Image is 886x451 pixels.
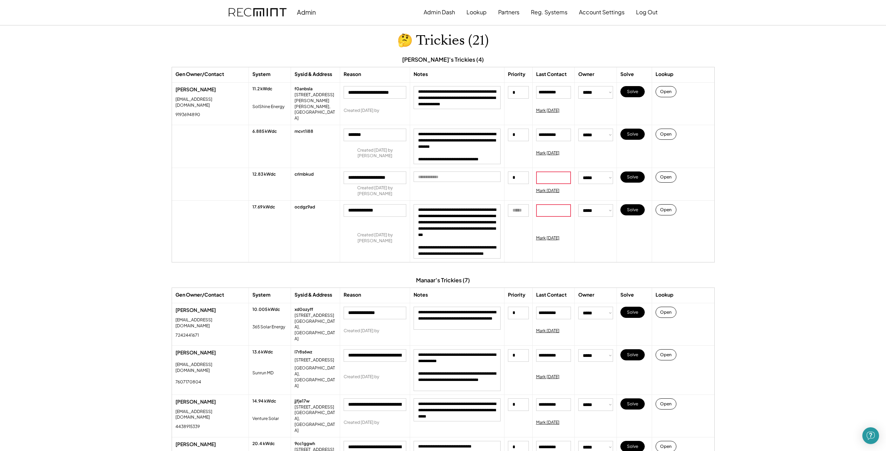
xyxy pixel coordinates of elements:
div: 7242441671 [175,332,199,338]
button: Open [656,307,676,318]
div: Reason [344,71,361,78]
button: Solve [620,171,645,183]
button: Admin Dash [424,5,455,19]
div: mcvt1i88 [295,129,313,135]
div: Notes [414,291,428,298]
div: [PERSON_NAME]'s Trickies (4) [402,56,484,63]
button: Log Out [636,5,658,19]
div: Owner [578,291,594,298]
div: 17.69 kWdc [252,204,275,210]
button: Solve [620,398,645,410]
div: Last Contact [536,291,567,298]
div: Solve [620,71,634,78]
div: xd0ozyff [295,307,313,313]
button: Open [656,129,676,140]
div: f0anbsla [295,86,313,92]
div: Lookup [656,71,673,78]
div: Mark [DATE] [536,188,559,194]
button: Open [656,398,676,410]
div: [EMAIL_ADDRESS][DOMAIN_NAME] [175,362,245,374]
div: [EMAIL_ADDRESS][DOMAIN_NAME] [175,97,245,108]
div: SolShine Energy [252,104,284,110]
div: Mark [DATE] [536,328,559,334]
div: 4438915339 [175,424,200,430]
div: Mark [DATE] [536,150,559,156]
div: Mark [DATE] [536,235,559,241]
div: Gen Owner/Contact [175,291,224,298]
div: Mark [DATE] [536,374,559,380]
div: Reason [344,291,361,298]
div: Sysid & Address [295,71,332,78]
div: System [252,71,270,78]
div: Manaar's Trickies (7) [416,276,470,284]
div: Created [DATE] by [344,420,379,426]
div: 365 Solar Energy [252,324,285,330]
div: [GEOGRAPHIC_DATA], [GEOGRAPHIC_DATA] [295,319,336,342]
div: 9193694890 [175,112,200,118]
div: 12.83 kWdc [252,171,276,177]
div: Mark [DATE] [536,420,559,426]
button: Open [656,171,676,183]
div: Mark [DATE] [536,108,559,114]
div: [PERSON_NAME] [175,86,245,93]
button: Solve [620,307,645,318]
button: Solve [620,349,645,360]
button: Open [656,86,676,97]
button: Solve [620,129,645,140]
div: 9cc1ggwh [295,441,315,447]
div: [PERSON_NAME] [175,398,245,405]
button: Solve [620,204,645,215]
div: [PERSON_NAME], [GEOGRAPHIC_DATA] [295,104,336,121]
button: Open [656,204,676,215]
div: Admin [297,8,316,16]
button: Reg. Systems [531,5,567,19]
div: 7607170804 [175,379,201,385]
div: Venture Solar [252,416,279,422]
div: 11.2 kWdc [252,86,272,92]
button: Lookup [466,5,487,19]
div: 10.005 kWdc [252,307,280,313]
div: [PERSON_NAME] [175,349,245,356]
div: Priority [508,71,525,78]
div: Open Intercom Messenger [862,427,879,444]
div: Solve [620,291,634,298]
div: [EMAIL_ADDRESS][DOMAIN_NAME] [175,317,245,329]
button: Open [656,349,676,360]
div: Sysid & Address [295,291,332,298]
div: Owner [578,71,594,78]
div: [STREET_ADDRESS] [295,357,334,363]
button: Solve [620,86,645,97]
button: Account Settings [579,5,625,19]
div: 20.4 kWdc [252,441,275,447]
div: [PERSON_NAME] [175,307,245,314]
button: Partners [498,5,519,19]
div: Gen Owner/Contact [175,71,224,78]
h1: 🤔 Trickies (21) [397,32,489,49]
div: Priority [508,291,525,298]
div: l7r8s6wz [295,349,312,355]
div: [GEOGRAPHIC_DATA], [GEOGRAPHIC_DATA] [295,365,336,389]
div: Sunrun MD [252,370,274,376]
div: [PERSON_NAME] [175,441,245,448]
div: Notes [414,71,428,78]
div: 14.94 kWdc [252,398,276,404]
div: jjfje17w [295,398,309,404]
div: Lookup [656,291,673,298]
div: Last Contact [536,71,567,78]
div: Created [DATE] by [344,108,379,114]
div: [GEOGRAPHIC_DATA], [GEOGRAPHIC_DATA] [295,410,336,433]
div: Created [DATE] by [344,374,379,380]
div: 6.885 kWdc [252,129,277,135]
div: Created [DATE] by [344,328,379,334]
div: crlmbkud [295,171,314,177]
div: 13.6 kWdc [252,349,273,355]
div: [STREET_ADDRESS] [295,313,334,319]
div: [STREET_ADDRESS][PERSON_NAME] [295,92,336,104]
div: Created [DATE] by [PERSON_NAME] [344,147,406,159]
div: System [252,291,270,298]
div: Created [DATE] by [PERSON_NAME] [344,232,406,244]
img: recmint-logotype%403x.png [229,8,287,17]
div: [STREET_ADDRESS] [295,404,334,410]
div: Created [DATE] by [PERSON_NAME] [344,185,406,197]
div: ocdgz9ad [295,204,315,210]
